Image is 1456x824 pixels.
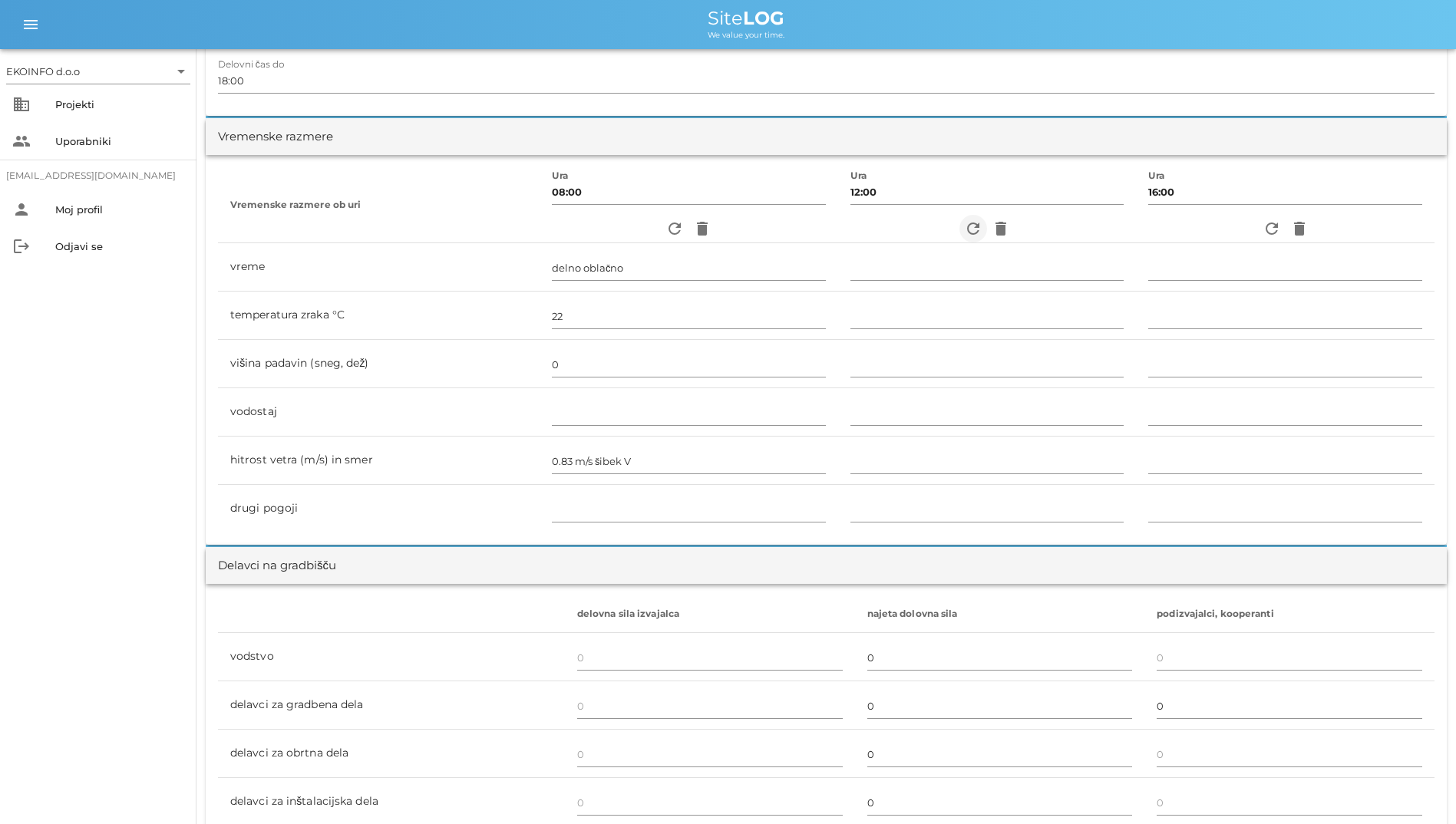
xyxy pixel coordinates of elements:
[708,30,784,40] span: We value your time.
[218,59,284,71] label: Delovni čas do
[172,62,190,81] i: arrow_drop_down
[218,340,540,388] td: višina padavin (sneg, dež)
[12,132,31,150] i: people
[218,730,565,778] td: delavci za obrtna dela
[55,203,184,216] div: Moj profil
[218,437,540,485] td: hitrost vetra (m/s) in smer
[1157,790,1422,815] input: 0
[577,742,843,766] input: 0
[218,681,565,730] td: delavci za gradbena dela
[867,742,1133,766] input: 0
[565,596,855,633] th: delovna sila izvajalca
[1290,219,1309,238] i: delete
[577,790,843,815] input: 0
[577,645,843,670] input: 0
[855,596,1145,633] th: najeta dolovna sila
[708,7,784,29] span: Site
[218,128,333,146] div: Vremenske razmere
[867,645,1133,670] input: 0
[743,7,784,29] b: LOG
[665,219,684,238] i: refresh
[218,557,336,575] div: Delavci na gradbišču
[6,59,190,84] div: EKOINFO d.o.o
[850,170,867,182] label: Ura
[218,292,540,340] td: temperatura zraka °C
[1236,658,1456,824] div: Pripomoček za klepet
[1157,742,1422,766] input: 0
[218,243,540,292] td: vreme
[218,167,540,243] th: Vremenske razmere ob uri
[1263,219,1281,238] i: refresh
[867,790,1133,815] input: 0
[577,694,843,718] input: 0
[1144,596,1435,633] th: podizvajalci, kooperanti
[218,633,565,681] td: vodstvo
[1148,170,1165,182] label: Ura
[55,98,184,110] div: Projekti
[1157,645,1422,670] input: 0
[55,135,184,147] div: Uporabniki
[992,219,1010,238] i: delete
[21,15,40,34] i: menu
[1236,658,1456,824] iframe: Chat Widget
[12,237,31,255] i: logout
[867,694,1133,718] input: 0
[12,95,31,114] i: business
[218,388,540,437] td: vodostaj
[1157,694,1422,718] input: 0
[6,64,80,78] div: EKOINFO d.o.o
[552,170,569,182] label: Ura
[693,219,711,238] i: delete
[55,240,184,252] div: Odjavi se
[218,485,540,532] td: drugi pogoji
[964,219,982,238] i: refresh
[12,200,31,219] i: person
